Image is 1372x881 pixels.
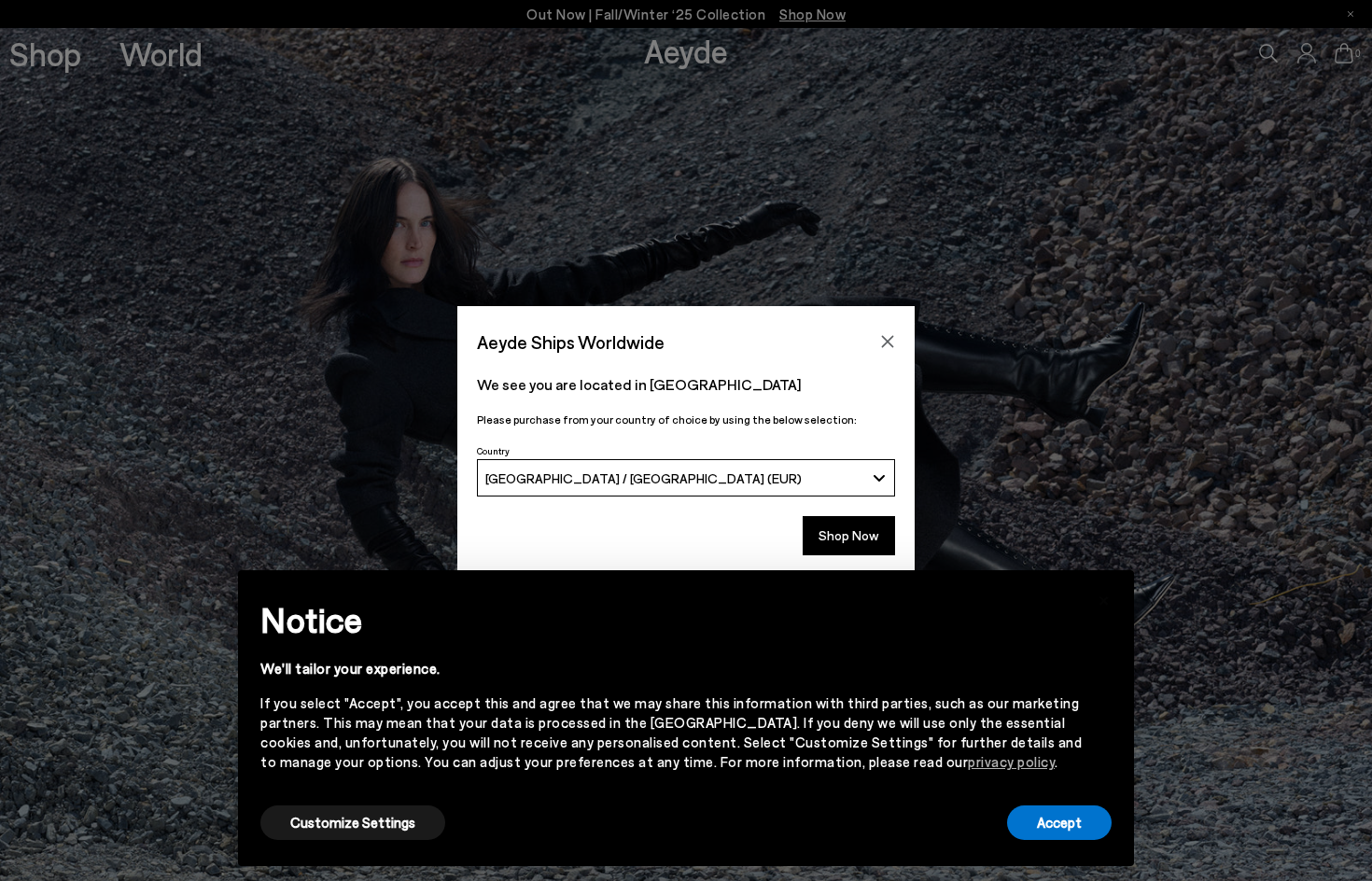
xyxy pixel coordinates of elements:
[260,693,1082,772] div: If you select "Accept", you accept this and agree that we may share this information with third p...
[485,470,802,486] span: [GEOGRAPHIC_DATA] / [GEOGRAPHIC_DATA] (EUR)
[477,373,895,396] p: We see you are located in [GEOGRAPHIC_DATA]
[968,753,1055,770] a: privacy policy
[477,445,510,456] span: Country
[1082,576,1127,621] button: Close this notice
[874,328,902,356] button: Close
[1007,805,1112,840] button: Accept
[477,411,895,428] p: Please purchase from your country of choice by using the below selection:
[260,659,1082,678] div: We'll tailor your experience.
[803,516,895,555] button: Shop Now
[260,595,1082,644] h2: Notice
[1098,584,1111,611] span: ×
[260,805,445,840] button: Customize Settings
[477,326,665,358] span: Aeyde Ships Worldwide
